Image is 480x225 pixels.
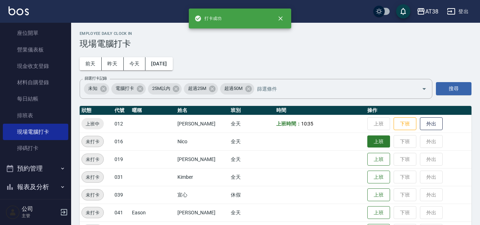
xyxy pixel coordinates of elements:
td: 全天 [229,150,274,168]
span: 超過50M [220,85,247,92]
button: 下班 [394,117,416,130]
button: 今天 [124,57,146,70]
button: 前天 [80,57,102,70]
button: 預約管理 [3,159,68,178]
td: 休假 [229,186,274,204]
a: 現場電腦打卡 [3,124,68,140]
span: 超過25M [184,85,210,92]
div: 超過25M [184,83,218,95]
h5: 公司 [22,205,58,213]
button: 昨天 [102,57,124,70]
th: 代號 [113,106,130,115]
button: close [273,11,288,26]
td: Kimber [176,168,229,186]
td: 宣心 [176,186,229,204]
td: [PERSON_NAME] [176,204,229,221]
div: 超過50M [220,83,254,95]
td: 031 [113,168,130,186]
td: Eason [130,204,176,221]
button: 客戶管理 [3,196,68,214]
button: [DATE] [145,57,172,70]
th: 班別 [229,106,274,115]
button: 上班 [367,206,390,219]
div: AT38 [425,7,438,16]
button: 報表及分析 [3,178,68,196]
img: Logo [9,6,29,15]
td: 041 [113,204,130,221]
button: 外出 [420,117,443,130]
button: 上班 [367,135,390,148]
h2: Employee Daily Clock In [80,31,471,36]
span: 上班中 [81,120,104,128]
div: 未知 [84,83,109,95]
span: 未打卡 [82,209,103,216]
th: 姓名 [176,106,229,115]
h3: 現場電腦打卡 [80,39,471,49]
th: 暱稱 [130,106,176,115]
span: 10:35 [301,121,314,127]
span: 電腦打卡 [111,85,138,92]
td: 全天 [229,115,274,133]
a: 每日結帳 [3,91,68,107]
a: 材料自購登錄 [3,74,68,91]
td: 039 [113,186,130,204]
td: 016 [113,133,130,150]
td: [PERSON_NAME] [176,115,229,133]
th: 狀態 [80,106,113,115]
button: 上班 [367,188,390,202]
button: AT38 [414,4,441,19]
a: 營業儀表板 [3,42,68,58]
span: 未打卡 [82,138,103,145]
td: 全天 [229,133,274,150]
button: Open [418,83,430,95]
td: [PERSON_NAME] [176,150,229,168]
span: 未知 [84,85,102,92]
div: 電腦打卡 [111,83,146,95]
a: 掃碼打卡 [3,140,68,156]
button: 上班 [367,153,390,166]
span: 未打卡 [82,173,103,181]
span: 打卡成功 [194,15,222,22]
td: 019 [113,150,130,168]
b: 上班時間： [276,121,301,127]
td: Nico [176,133,229,150]
a: 排班表 [3,107,68,124]
a: 座位開單 [3,25,68,41]
input: 篩選條件 [255,82,409,95]
a: 現金收支登錄 [3,58,68,74]
div: 25M以內 [148,83,182,95]
td: 全天 [229,168,274,186]
label: 篩選打卡記錄 [85,76,107,81]
span: 25M以內 [148,85,175,92]
th: 時間 [274,106,366,115]
td: 全天 [229,204,274,221]
button: 搜尋 [436,82,471,95]
p: 主管 [22,213,58,219]
span: 未打卡 [82,156,103,163]
button: 上班 [367,171,390,184]
button: save [396,4,410,18]
span: 未打卡 [82,191,103,199]
img: Person [6,205,20,219]
button: 登出 [444,5,471,18]
th: 操作 [366,106,471,115]
td: 012 [113,115,130,133]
